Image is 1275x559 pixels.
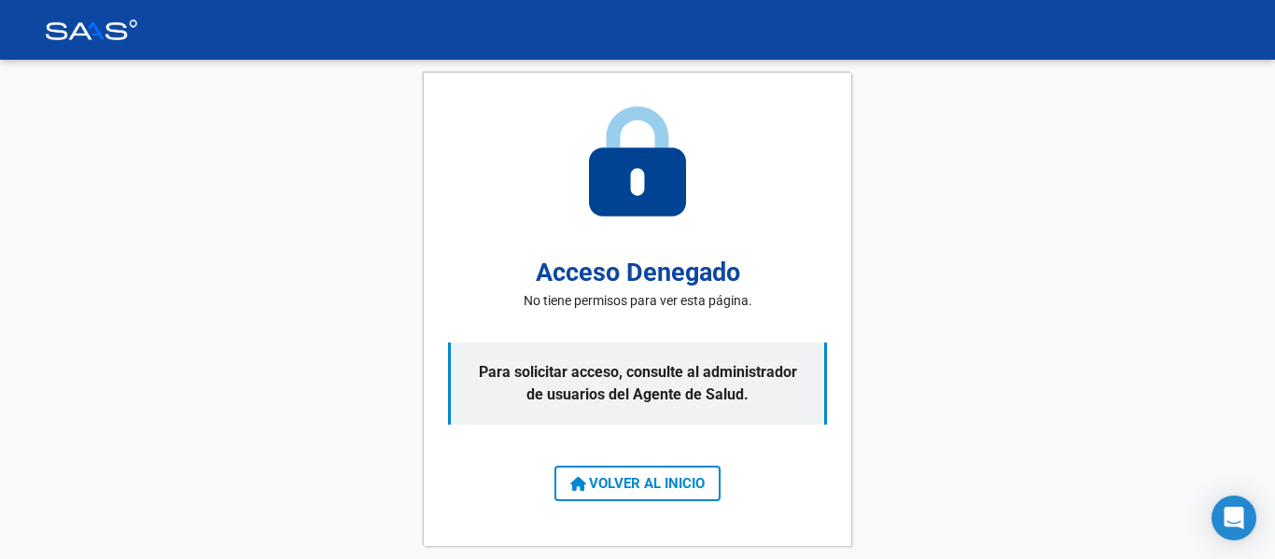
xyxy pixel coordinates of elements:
[1212,496,1256,540] div: Open Intercom Messenger
[448,342,827,425] p: Para solicitar acceso, consulte al administrador de usuarios del Agente de Salud.
[589,106,686,217] img: access-denied
[570,475,705,492] span: VOLVER AL INICIO
[554,466,721,501] button: VOLVER AL INICIO
[536,254,740,292] h2: Acceso Denegado
[524,291,752,311] p: No tiene permisos para ver esta página.
[45,20,138,40] img: Logo SAAS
